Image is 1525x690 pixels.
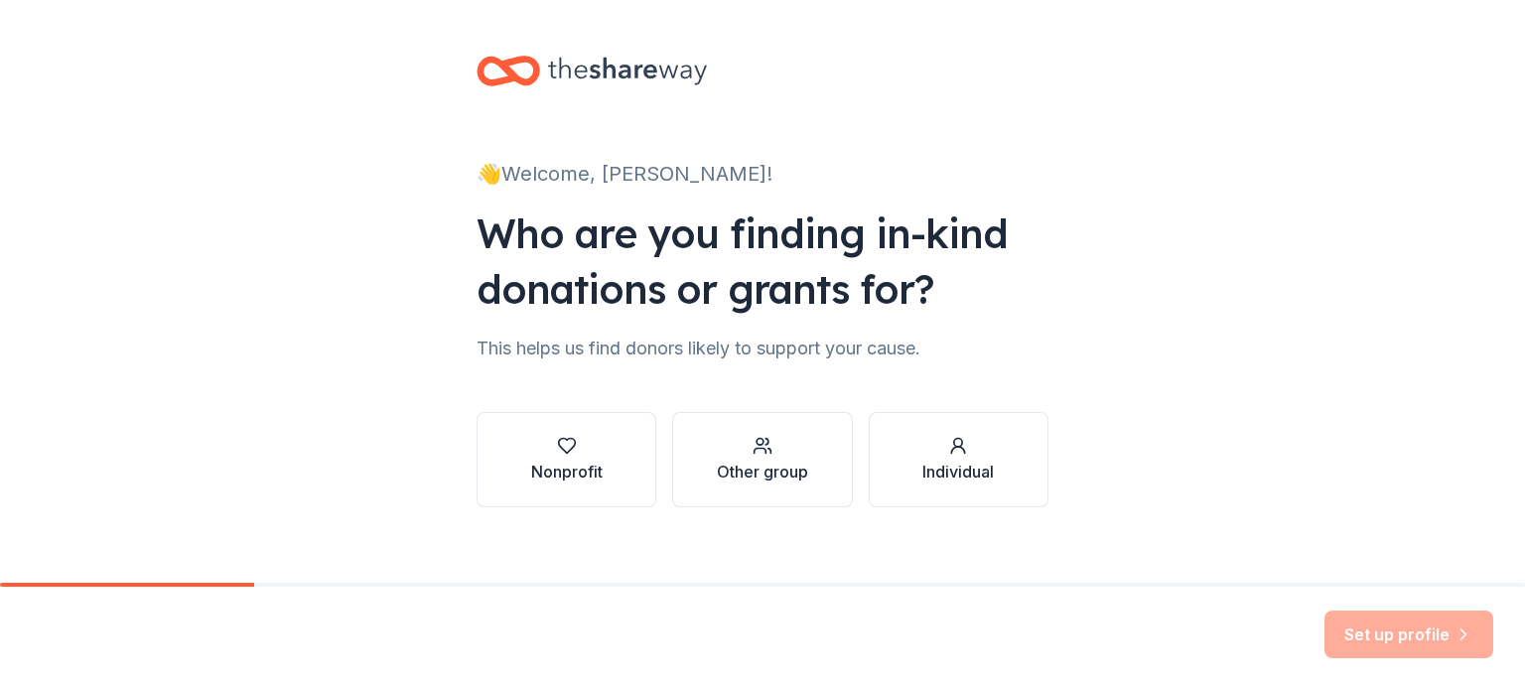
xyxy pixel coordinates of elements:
div: 👋 Welcome, [PERSON_NAME]! [477,158,1048,190]
div: Individual [922,460,994,483]
div: Nonprofit [531,460,603,483]
button: Individual [869,412,1048,507]
button: Other group [672,412,852,507]
div: This helps us find donors likely to support your cause. [477,333,1048,364]
button: Nonprofit [477,412,656,507]
div: Who are you finding in-kind donations or grants for? [477,206,1048,317]
div: Other group [717,460,808,483]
